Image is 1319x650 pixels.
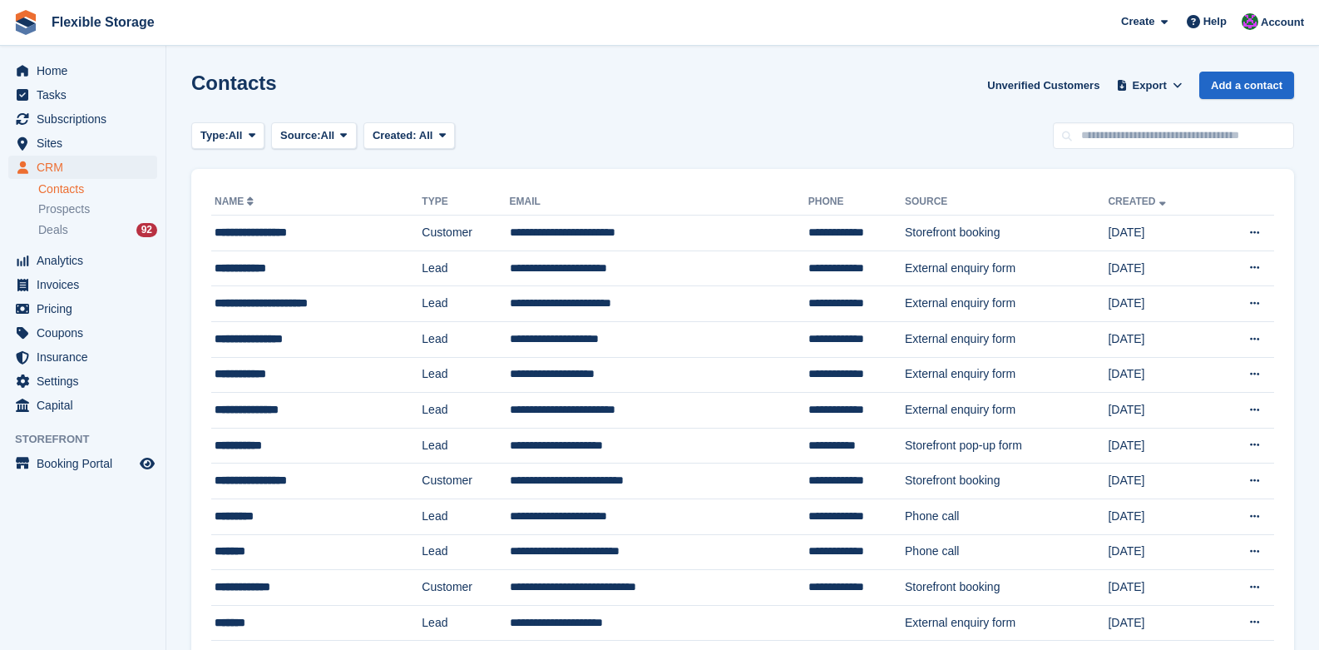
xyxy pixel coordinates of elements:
[37,370,136,393] span: Settings
[905,321,1108,357] td: External enquiry form
[422,251,509,286] td: Lead
[1108,357,1213,393] td: [DATE]
[37,249,136,272] span: Analytics
[37,156,136,179] span: CRM
[8,107,157,131] a: menu
[38,201,157,218] a: Prospects
[1108,251,1213,286] td: [DATE]
[37,345,136,369] span: Insurance
[8,394,157,417] a: menu
[905,357,1108,393] td: External enquiry form
[37,321,136,345] span: Coupons
[229,127,243,144] span: All
[15,431,165,448] span: Storefront
[215,196,257,207] a: Name
[1199,72,1294,99] a: Add a contact
[1261,14,1304,31] span: Account
[905,428,1108,464] td: Storefront pop-up form
[8,131,157,155] a: menu
[38,181,157,197] a: Contacts
[8,249,157,272] a: menu
[271,122,357,150] button: Source: All
[37,107,136,131] span: Subscriptions
[363,122,455,150] button: Created: All
[8,156,157,179] a: menu
[1108,499,1213,534] td: [DATE]
[422,428,509,464] td: Lead
[1133,77,1167,94] span: Export
[1108,570,1213,606] td: [DATE]
[37,394,136,417] span: Capital
[8,297,157,320] a: menu
[905,570,1108,606] td: Storefront booking
[38,221,157,239] a: Deals 92
[1113,72,1186,99] button: Export
[1203,13,1227,30] span: Help
[1242,13,1258,30] img: Daniel Douglas
[905,189,1108,216] th: Source
[1108,534,1213,570] td: [DATE]
[422,189,509,216] th: Type
[37,59,136,82] span: Home
[191,122,264,150] button: Type: All
[1108,286,1213,322] td: [DATE]
[191,72,277,94] h1: Contacts
[1108,428,1213,464] td: [DATE]
[1121,13,1154,30] span: Create
[422,499,509,534] td: Lead
[200,127,229,144] span: Type:
[905,216,1108,251] td: Storefront booking
[422,605,509,641] td: Lead
[422,570,509,606] td: Customer
[1108,196,1168,207] a: Created
[905,605,1108,641] td: External enquiry form
[419,129,433,141] span: All
[37,83,136,107] span: Tasks
[13,10,38,35] img: stora-icon-8386f47178a22dfd0bd8f6a31ec36ba5ce8667c1dd55bd0f319d3a0aa187defe.svg
[8,370,157,393] a: menu
[1108,321,1213,357] td: [DATE]
[1108,464,1213,499] td: [DATE]
[905,286,1108,322] td: External enquiry form
[808,189,905,216] th: Phone
[45,8,161,36] a: Flexible Storage
[136,223,157,237] div: 92
[1108,605,1213,641] td: [DATE]
[8,83,157,107] a: menu
[981,72,1106,99] a: Unverified Customers
[37,452,136,475] span: Booking Portal
[37,273,136,296] span: Invoices
[422,216,509,251] td: Customer
[905,464,1108,499] td: Storefront booking
[905,251,1108,286] td: External enquiry form
[422,534,509,570] td: Lead
[422,286,509,322] td: Lead
[37,297,136,320] span: Pricing
[38,222,68,238] span: Deals
[8,452,157,475] a: menu
[321,127,335,144] span: All
[1108,216,1213,251] td: [DATE]
[38,201,90,217] span: Prospects
[8,59,157,82] a: menu
[905,499,1108,534] td: Phone call
[1108,393,1213,429] td: [DATE]
[280,127,320,144] span: Source:
[373,129,417,141] span: Created:
[8,345,157,369] a: menu
[137,454,157,474] a: Preview store
[422,357,509,393] td: Lead
[8,321,157,345] a: menu
[422,464,509,499] td: Customer
[905,393,1108,429] td: External enquiry form
[37,131,136,155] span: Sites
[8,273,157,296] a: menu
[510,189,808,216] th: Email
[905,534,1108,570] td: Phone call
[422,321,509,357] td: Lead
[422,393,509,429] td: Lead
